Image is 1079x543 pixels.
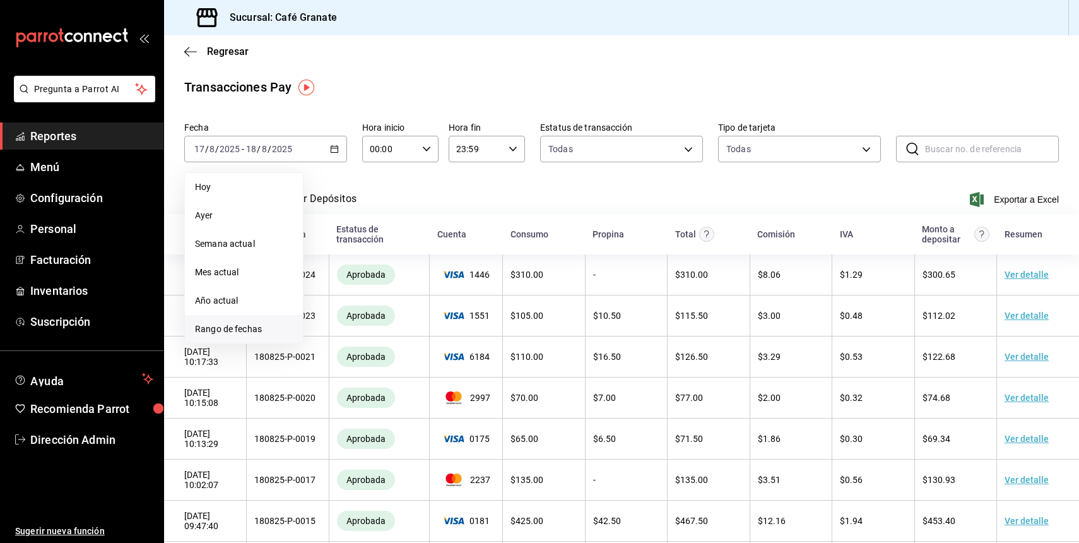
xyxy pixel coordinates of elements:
[337,265,395,285] div: Transacciones cobradas de manera exitosa.
[184,78,292,97] div: Transacciones Pay
[540,123,703,132] label: Estatus de transacción
[261,144,268,154] input: --
[923,352,955,362] span: $ 122.68
[195,181,293,194] span: Hoy
[923,311,955,321] span: $ 112.02
[337,511,395,531] div: Transacciones cobradas de manera exitosa.
[675,229,696,239] div: Total
[1005,311,1049,321] a: Ver detalle
[757,229,795,239] div: Comisión
[840,434,863,444] span: $ 0.30
[30,189,153,206] span: Configuración
[840,270,863,280] span: $ 1.29
[925,136,1059,162] input: Buscar no. de referencia
[840,352,863,362] span: $ 0.53
[675,475,708,485] span: $ 135.00
[34,83,136,96] span: Pregunta a Parrot AI
[437,516,495,526] span: 0181
[209,144,215,154] input: --
[675,516,708,526] span: $ 467.50
[923,475,955,485] span: $ 130.93
[585,254,668,295] td: -
[840,229,853,239] div: IVA
[758,516,786,526] span: $ 12.16
[164,501,247,542] td: [DATE] 09:47:40
[1005,270,1049,280] a: Ver detalle
[341,270,391,280] span: Aprobada
[164,378,247,419] td: [DATE] 10:15:08
[923,434,950,444] span: $ 69.34
[510,393,538,403] span: $ 70.00
[362,123,439,132] label: Hora inicio
[510,229,548,239] div: Consumo
[675,434,703,444] span: $ 71.50
[164,460,247,501] td: [DATE] 10:02:07
[341,393,391,403] span: Aprobada
[337,347,395,367] div: Transacciones cobradas de manera exitosa.
[195,209,293,222] span: Ayer
[758,270,781,280] span: $ 8.06
[699,227,714,242] svg: Este monto equivale al total pagado por el comensal antes de aplicar Comisión e IVA.
[337,470,395,490] div: Transacciones cobradas de manera exitosa.
[194,144,205,154] input: --
[718,123,881,132] label: Tipo de tarjeta
[1005,352,1049,362] a: Ver detalle
[268,144,271,154] span: /
[341,311,391,321] span: Aprobada
[164,254,247,295] td: [DATE] 10:32:49
[758,434,781,444] span: $ 1.86
[593,352,621,362] span: $ 16.50
[437,270,495,280] span: 1446
[30,282,153,299] span: Inventarios
[195,237,293,251] span: Semana actual
[341,475,391,485] span: Aprobada
[758,311,781,321] span: $ 3.00
[510,475,543,485] span: $ 135.00
[14,76,155,102] button: Pregunta a Parrot AI
[437,352,495,362] span: 6184
[1005,393,1049,403] a: Ver detalle
[164,419,247,460] td: [DATE] 10:13:29
[593,229,624,239] div: Propina
[437,229,466,239] div: Cuenta
[30,128,153,145] span: Reportes
[922,224,971,244] div: Monto a depositar
[215,144,219,154] span: /
[1005,516,1049,526] a: Ver detalle
[1005,229,1042,239] div: Resumen
[30,251,153,268] span: Facturación
[923,516,955,526] span: $ 453.40
[9,92,155,105] a: Pregunta a Parrot AI
[510,434,538,444] span: $ 65.00
[341,516,391,526] span: Aprobada
[337,429,395,449] div: Transacciones cobradas de manera exitosa.
[548,143,573,155] span: Todas
[593,393,616,403] span: $ 7.00
[242,144,244,154] span: -
[247,501,329,542] td: 180825-P-0015
[341,434,391,444] span: Aprobada
[510,352,543,362] span: $ 110.00
[341,352,391,362] span: Aprobada
[30,220,153,237] span: Personal
[840,393,863,403] span: $ 0.32
[184,123,347,132] label: Fecha
[972,192,1059,207] button: Exportar a Excel
[247,419,329,460] td: 180825-P-0019
[195,323,293,336] span: Rango de fechas
[247,460,329,501] td: 180825-P-0017
[758,475,781,485] span: $ 3.51
[437,474,495,486] span: 2237
[298,80,314,95] button: Tooltip marker
[30,431,153,448] span: Dirección Admin
[184,45,249,57] button: Regresar
[30,400,153,417] span: Recomienda Parrot
[510,311,543,321] span: $ 105.00
[510,516,543,526] span: $ 425.00
[164,337,247,378] td: [DATE] 10:17:33
[593,516,621,526] span: $ 42.50
[840,311,863,321] span: $ 0.48
[437,391,495,404] span: 2997
[840,516,863,526] span: $ 1.94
